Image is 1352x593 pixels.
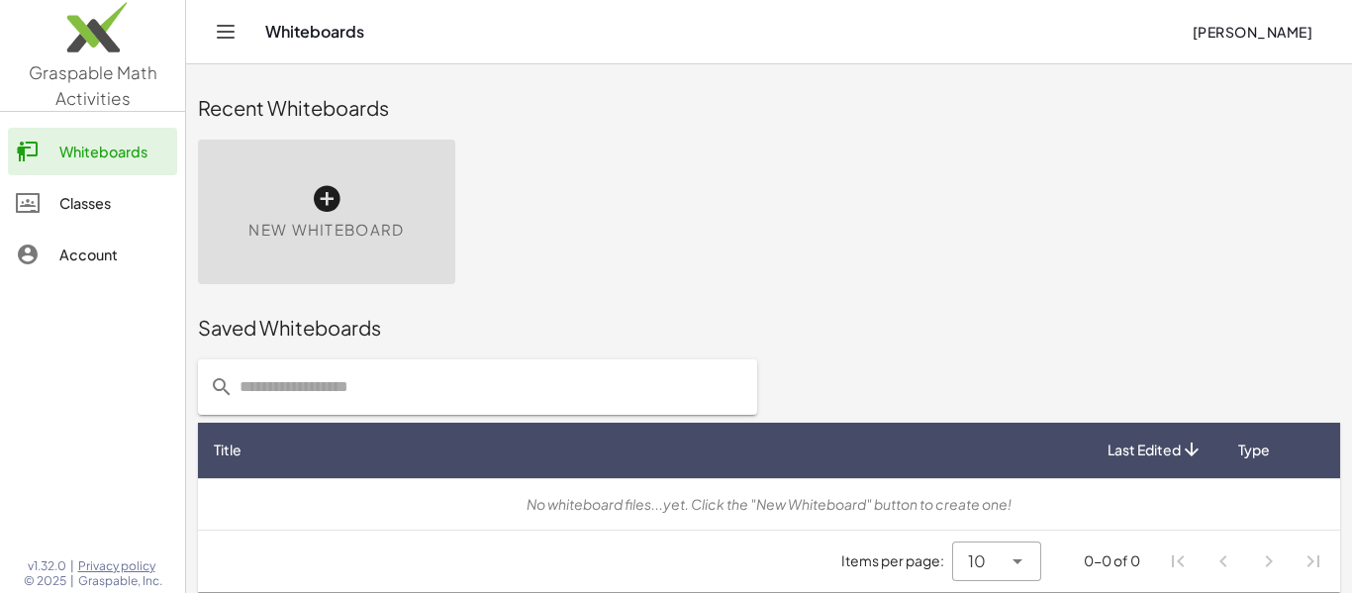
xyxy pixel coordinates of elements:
[1176,14,1328,49] button: [PERSON_NAME]
[214,494,1324,515] div: No whiteboard files...yet. Click the "New Whiteboard" button to create one!
[1156,539,1336,584] nav: Pagination Navigation
[78,573,162,589] span: Graspable, Inc.
[70,573,74,589] span: |
[24,573,66,589] span: © 2025
[841,550,952,571] span: Items per page:
[78,558,162,574] a: Privacy policy
[198,314,1340,342] div: Saved Whiteboards
[59,243,169,266] div: Account
[8,231,177,278] a: Account
[1238,440,1270,460] span: Type
[28,558,66,574] span: v1.32.0
[70,558,74,574] span: |
[8,179,177,227] a: Classes
[214,440,241,460] span: Title
[8,128,177,175] a: Whiteboards
[1084,550,1140,571] div: 0-0 of 0
[29,61,157,109] span: Graspable Math Activities
[198,94,1340,122] div: Recent Whiteboards
[210,16,241,48] button: Toggle navigation
[59,140,169,163] div: Whiteboards
[968,549,986,573] span: 10
[59,191,169,215] div: Classes
[248,219,404,242] span: New Whiteboard
[1108,440,1181,460] span: Last Edited
[210,375,234,399] i: prepended action
[1192,23,1312,41] span: [PERSON_NAME]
